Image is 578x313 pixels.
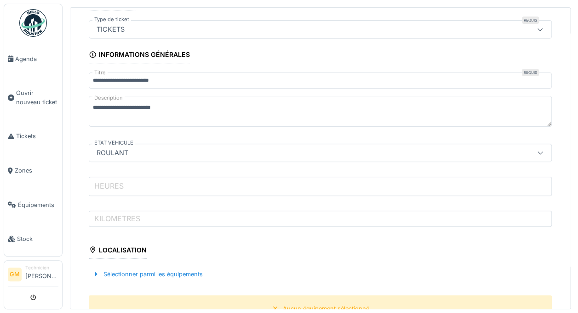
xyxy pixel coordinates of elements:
span: Zones [15,166,58,175]
span: Stock [17,235,58,243]
img: Badge_color-CXgf-gQk.svg [19,9,47,37]
span: Équipements [18,201,58,209]
span: Ouvrir nouveau ticket [16,89,58,106]
li: [PERSON_NAME] [25,264,58,284]
div: Requis [522,69,539,76]
div: Requis [522,17,539,24]
div: Aucun équipement sélectionné [283,304,369,313]
a: GM Technicien[PERSON_NAME] [8,264,58,286]
div: ROULANT [93,148,132,158]
span: Tickets [16,132,58,140]
div: Sélectionner parmi les équipements [89,268,206,280]
a: Tickets [4,119,62,154]
div: Informations générales [89,48,190,63]
label: ETAT VEHICULE [92,139,135,147]
a: Zones [4,153,62,188]
a: Équipements [4,188,62,222]
div: TICKETS [93,24,128,34]
a: Ouvrir nouveau ticket [4,76,62,119]
label: Type de ticket [92,16,131,23]
a: Agenda [4,42,62,76]
div: Localisation [89,243,147,259]
label: Description [92,92,125,104]
label: HEURES [92,180,126,191]
a: Stock [4,222,62,257]
div: Technicien [25,264,58,271]
label: KILOMETRES [92,213,142,224]
li: GM [8,268,22,281]
span: Agenda [15,55,58,63]
label: Titre [92,69,108,77]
